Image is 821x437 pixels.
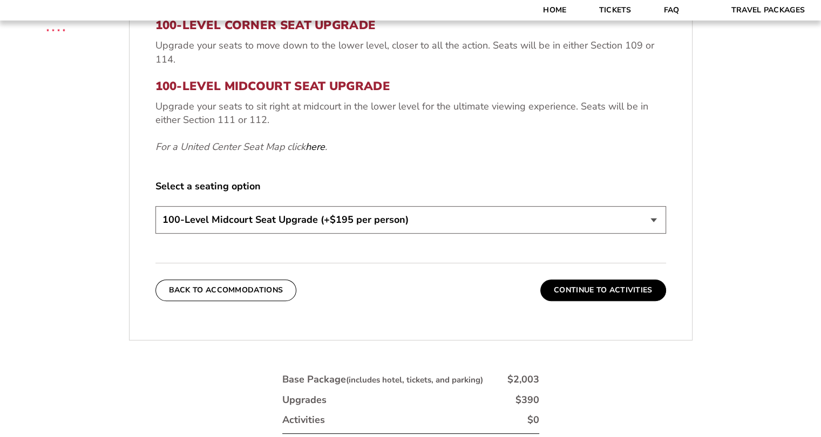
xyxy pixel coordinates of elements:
h3: 100-Level Corner Seat Upgrade [155,18,666,32]
label: Select a seating option [155,180,666,193]
button: Back To Accommodations [155,279,297,301]
div: Base Package [282,373,483,386]
div: $2,003 [507,373,539,386]
p: Upgrade your seats to move down to the lower level, closer to all the action. Seats will be in ei... [155,39,666,66]
h3: 100-Level Midcourt Seat Upgrade [155,79,666,93]
div: $390 [515,393,539,407]
img: CBS Sports Thanksgiving Classic [32,5,79,52]
div: $0 [527,413,539,427]
p: Upgrade your seats to sit right at midcourt in the lower level for the ultimate viewing experienc... [155,100,666,127]
em: For a United Center Seat Map click . [155,140,327,153]
div: Upgrades [282,393,327,407]
div: Activities [282,413,325,427]
button: Continue To Activities [540,279,666,301]
small: (includes hotel, tickets, and parking) [346,374,483,385]
a: here [306,140,325,154]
